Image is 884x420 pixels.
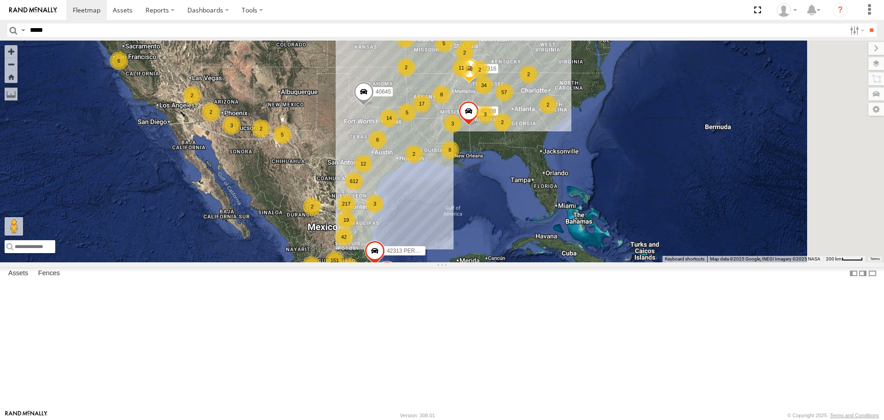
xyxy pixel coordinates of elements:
[5,71,17,83] button: Zoom Home
[710,256,820,261] span: Map data ©2025 Google, INEGI Imagery ©2025 NASA
[303,197,321,216] div: 2
[452,59,471,77] div: 11
[519,65,538,83] div: 2
[19,24,27,37] label: Search Query
[849,267,858,280] label: Dock Summary Table to the Left
[5,217,23,236] button: Drag Pegman onto the map to open Street View
[823,256,866,262] button: Map Scale: 200 km per 42 pixels
[345,172,363,190] div: 612
[443,114,462,133] div: 3
[400,413,435,418] div: Version: 308.01
[413,95,431,113] div: 17
[475,76,493,95] div: 34
[335,228,353,246] div: 42
[435,34,453,53] div: 5
[5,58,17,71] button: Zoom out
[787,413,879,418] div: © Copyright 2025 -
[376,89,391,95] span: 40645
[340,258,359,276] div: 13
[202,103,220,121] div: 2
[337,211,355,229] div: 19
[380,109,398,127] div: 14
[5,411,47,420] a: Visit our Website
[4,267,33,280] label: Assets
[183,86,201,105] div: 2
[539,95,557,114] div: 2
[398,103,416,122] div: 5
[833,3,848,18] i: ?
[5,88,17,101] label: Measure
[455,43,474,62] div: 2
[441,141,459,159] div: 8
[870,257,880,260] a: Terms (opens in new tab)
[222,116,241,135] div: 3
[368,130,387,149] div: 6
[5,45,17,58] button: Zoom in
[495,83,513,101] div: 57
[830,413,879,418] a: Terms and Conditions
[252,119,270,138] div: 2
[868,267,877,280] label: Hide Summary Table
[826,256,842,261] span: 200 km
[387,248,449,254] span: 42313 PERDIDO 102025
[366,195,384,213] div: 3
[9,7,57,13] img: rand-logo.svg
[858,267,867,280] label: Dock Summary Table to the Right
[846,24,866,37] label: Search Filter Options
[665,256,704,262] button: Keyboard shortcuts
[337,195,355,213] div: 217
[397,58,415,77] div: 2
[476,105,494,124] div: 3
[34,267,64,280] label: Fences
[405,145,423,163] div: 2
[432,85,451,104] div: 8
[773,3,800,17] div: Aurora Salinas
[273,125,291,144] div: 5
[481,108,496,114] span: 40308
[471,60,489,79] div: 2
[493,113,512,131] div: 2
[354,154,372,173] div: 12
[868,103,884,116] label: Map Settings
[110,52,128,70] div: 6
[302,256,321,275] div: 2
[326,251,344,270] div: 151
